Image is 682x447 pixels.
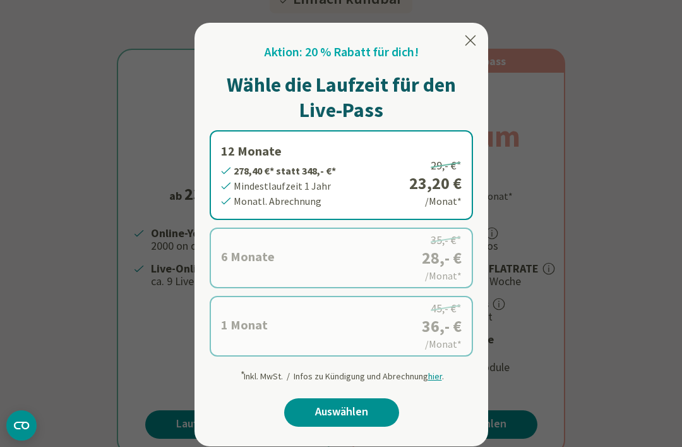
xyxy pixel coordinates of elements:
h2: Aktion: 20 % Rabatt für dich! [265,43,419,62]
h1: Wähle die Laufzeit für den Live-Pass [210,72,473,123]
span: hier [428,370,442,382]
a: Auswählen [284,398,399,427]
button: CMP-Widget öffnen [6,410,37,441]
div: Inkl. MwSt. / Infos zu Kündigung und Abrechnung . [239,364,444,383]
